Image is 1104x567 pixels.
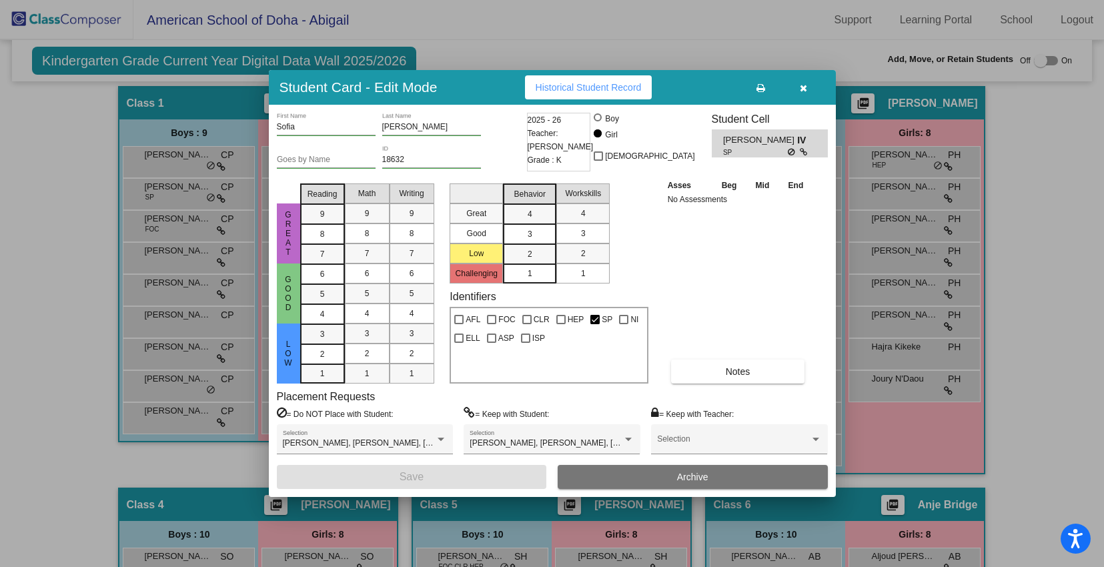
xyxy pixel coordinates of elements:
span: 1 [410,368,414,380]
span: Math [358,187,376,199]
span: 3 [410,328,414,340]
span: 8 [365,227,370,239]
button: Historical Student Record [525,75,652,99]
span: 3 [320,328,325,340]
span: 9 [320,208,325,220]
span: [PERSON_NAME] [723,133,797,147]
span: 2025 - 26 [528,113,562,127]
span: 6 [365,267,370,279]
span: FOC [498,312,515,328]
span: 7 [320,248,325,260]
span: Grade : K [528,153,562,167]
span: 5 [365,288,370,300]
h3: Student Cell [712,113,828,125]
span: [PERSON_NAME], [PERSON_NAME], [PERSON_NAME] [470,438,676,448]
span: 8 [320,228,325,240]
th: Beg [712,178,746,193]
span: Low [282,340,294,368]
span: Writing [399,187,424,199]
input: Enter ID [382,155,481,165]
span: 3 [581,227,586,239]
td: No Assessments [664,193,813,206]
span: Teacher: [PERSON_NAME] [528,127,594,153]
button: Archive [558,465,828,489]
span: 5 [410,288,414,300]
span: [DEMOGRAPHIC_DATA] [605,148,694,164]
span: ASP [498,330,514,346]
button: Notes [671,360,805,384]
span: 2 [528,248,532,260]
span: 1 [528,267,532,279]
button: Save [277,465,547,489]
span: Behavior [514,188,546,200]
label: Identifiers [450,290,496,303]
span: CLR [534,312,550,328]
span: 2 [320,348,325,360]
span: 8 [410,227,414,239]
span: Great [282,210,294,257]
span: 3 [528,228,532,240]
span: 9 [365,207,370,219]
span: [PERSON_NAME], [PERSON_NAME], [PERSON_NAME] [283,438,489,448]
span: 5 [320,288,325,300]
span: Notes [726,366,750,377]
span: IV [797,133,816,147]
th: Mid [746,178,778,193]
span: Reading [308,188,338,200]
input: goes by name [277,155,376,165]
span: HEP [568,312,584,328]
span: 4 [581,207,586,219]
span: 1 [365,368,370,380]
span: SP [723,147,788,157]
span: 6 [410,267,414,279]
span: Good [282,275,294,312]
span: 4 [528,208,532,220]
label: Placement Requests [277,390,376,403]
span: 3 [365,328,370,340]
span: 7 [410,247,414,259]
span: 2 [410,348,414,360]
span: 2 [581,247,586,259]
th: Asses [664,178,712,193]
span: Workskills [565,187,601,199]
span: 2 [365,348,370,360]
span: 9 [410,207,414,219]
span: 6 [320,268,325,280]
span: 7 [365,247,370,259]
span: 4 [365,308,370,320]
th: End [778,178,813,193]
label: = Do NOT Place with Student: [277,407,394,420]
span: ELL [466,330,480,346]
span: Historical Student Record [536,82,642,93]
span: AFL [466,312,480,328]
div: Girl [604,129,618,141]
span: 1 [581,267,586,279]
h3: Student Card - Edit Mode [280,79,438,95]
label: = Keep with Teacher: [651,407,734,420]
span: 4 [320,308,325,320]
span: SP [602,312,612,328]
span: Save [400,471,424,482]
span: 4 [410,308,414,320]
span: ISP [532,330,545,346]
label: = Keep with Student: [464,407,549,420]
span: 1 [320,368,325,380]
span: Archive [677,472,708,482]
div: Boy [604,113,619,125]
span: NI [630,312,638,328]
